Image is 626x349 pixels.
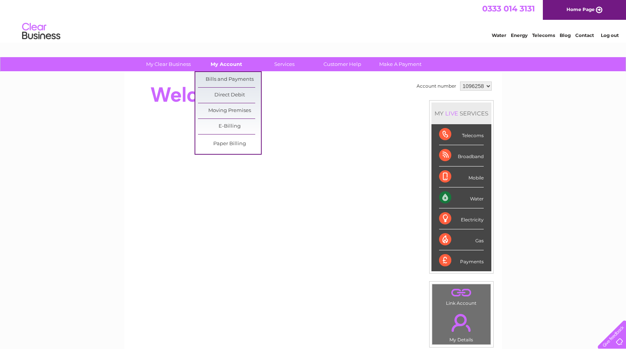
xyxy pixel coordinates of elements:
[432,284,491,308] td: Link Account
[575,32,594,38] a: Contact
[369,57,432,71] a: Make A Payment
[439,187,484,208] div: Water
[198,136,261,152] a: Paper Billing
[253,57,316,71] a: Services
[560,32,571,38] a: Blog
[195,57,258,71] a: My Account
[198,72,261,87] a: Bills and Payments
[492,32,506,38] a: Water
[432,307,491,345] td: My Details
[511,32,528,38] a: Energy
[439,229,484,250] div: Gas
[434,309,489,336] a: .
[198,88,261,103] a: Direct Debit
[439,145,484,166] div: Broadband
[434,286,489,299] a: .
[311,57,374,71] a: Customer Help
[133,4,494,37] div: Clear Business is a trading name of Verastar Limited (registered in [GEOGRAPHIC_DATA] No. 3667643...
[198,119,261,134] a: E-Billing
[482,4,535,13] a: 0333 014 3131
[532,32,555,38] a: Telecoms
[439,208,484,229] div: Electricity
[439,250,484,271] div: Payments
[439,124,484,145] div: Telecoms
[137,57,200,71] a: My Clear Business
[439,166,484,187] div: Mobile
[415,80,458,93] td: Account number
[431,102,491,124] div: MY SERVICES
[22,20,61,43] img: logo.png
[198,103,261,118] a: Moving Premises
[444,110,460,117] div: LIVE
[601,32,619,38] a: Log out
